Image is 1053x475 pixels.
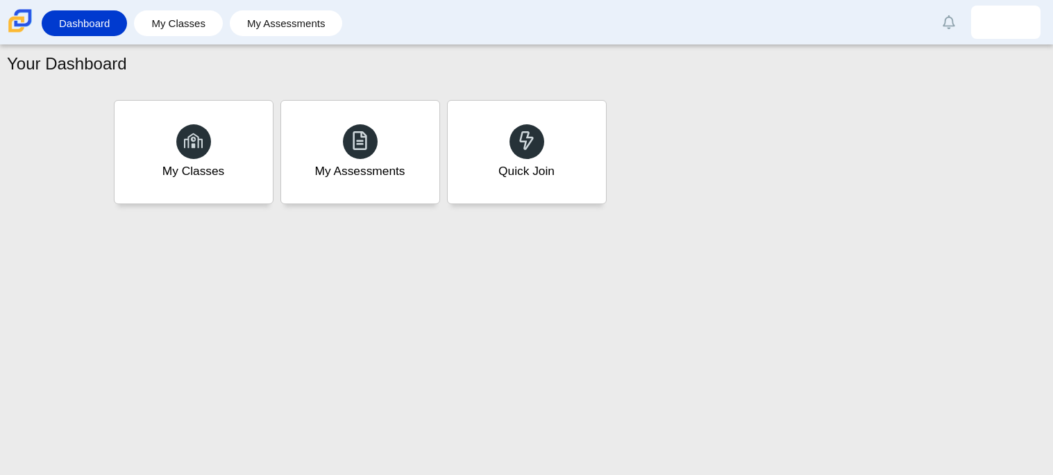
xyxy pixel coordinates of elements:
div: Quick Join [498,162,555,180]
a: Carmen School of Science & Technology [6,26,35,37]
a: My Assessments [237,10,336,36]
a: Alerts [934,7,964,37]
div: My Assessments [315,162,405,180]
a: My Classes [114,100,273,204]
img: Carmen School of Science & Technology [6,6,35,35]
a: Dashboard [49,10,120,36]
img: giovanni.salazarme.vOHHAS [995,11,1017,33]
a: My Classes [141,10,216,36]
h1: Your Dashboard [7,52,127,76]
a: My Assessments [280,100,440,204]
div: My Classes [162,162,225,180]
a: Quick Join [447,100,607,204]
a: giovanni.salazarme.vOHHAS [971,6,1041,39]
